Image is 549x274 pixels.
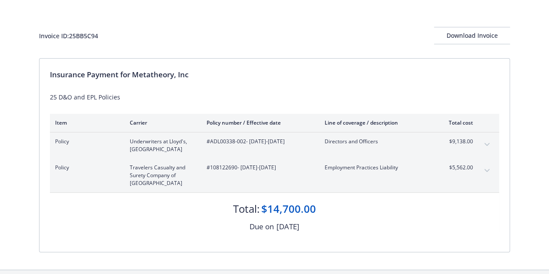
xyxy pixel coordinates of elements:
[325,164,427,172] span: Employment Practices Liability
[55,164,116,172] span: Policy
[325,119,427,126] div: Line of coverage / description
[50,132,499,158] div: PolicyUnderwriters at Lloyd's, [GEOGRAPHIC_DATA]#ADL00338-002- [DATE]-[DATE]Directors and Officer...
[55,138,116,145] span: Policy
[50,92,499,102] div: 25 D&O and EPL Policies
[276,221,299,232] div: [DATE]
[130,119,193,126] div: Carrier
[39,31,98,40] div: Invoice ID: 25BB5C94
[441,119,473,126] div: Total cost
[325,138,427,145] span: Directors and Officers
[130,164,193,187] span: Travelers Casualty and Surety Company of [GEOGRAPHIC_DATA]
[250,221,274,232] div: Due on
[441,164,473,172] span: $5,562.00
[130,138,193,153] span: Underwriters at Lloyd's, [GEOGRAPHIC_DATA]
[480,138,494,152] button: expand content
[480,164,494,178] button: expand content
[261,201,316,216] div: $14,700.00
[434,27,510,44] button: Download Invoice
[50,69,499,80] div: Insurance Payment for Metatheory, Inc
[441,138,473,145] span: $9,138.00
[55,119,116,126] div: Item
[207,164,311,172] span: #108122690 - [DATE]-[DATE]
[207,119,311,126] div: Policy number / Effective date
[233,201,260,216] div: Total:
[50,158,499,192] div: PolicyTravelers Casualty and Surety Company of [GEOGRAPHIC_DATA]#108122690- [DATE]-[DATE]Employme...
[207,138,311,145] span: #ADL00338-002 - [DATE]-[DATE]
